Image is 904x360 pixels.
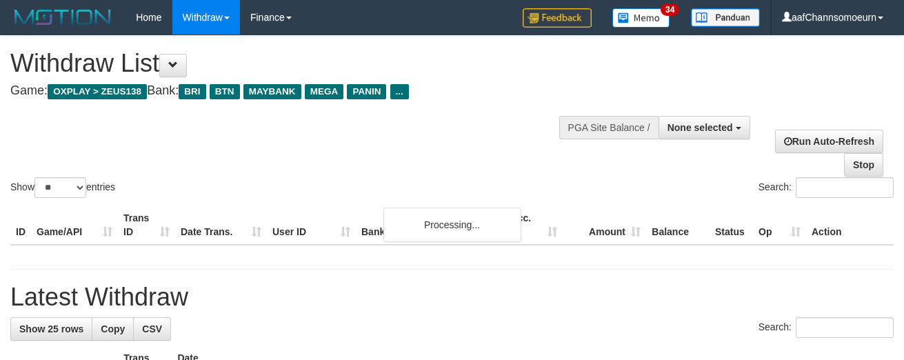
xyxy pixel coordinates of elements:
div: PGA Site Balance / [559,116,659,139]
span: Show 25 rows [19,323,83,334]
a: Stop [844,153,883,177]
a: Run Auto-Refresh [775,130,883,153]
span: CSV [142,323,162,334]
th: Date Trans. [175,206,267,245]
th: Bank Acc. Number [479,206,563,245]
th: Game/API [31,206,118,245]
img: Feedback.jpg [523,8,592,28]
label: Search: [759,177,894,198]
div: Processing... [383,208,521,242]
span: MEGA [305,84,344,99]
img: MOTION_logo.png [10,7,115,28]
span: BTN [210,84,240,99]
img: Button%20Memo.svg [612,8,670,28]
th: ID [10,206,31,245]
th: Status [710,206,753,245]
span: 34 [661,3,679,16]
th: Bank Acc. Name [356,206,479,245]
span: ... [390,84,409,99]
button: None selected [659,116,750,139]
h1: Withdraw List [10,50,589,77]
span: Copy [101,323,125,334]
label: Show entries [10,177,115,198]
a: Copy [92,317,134,341]
span: None selected [667,122,733,133]
span: OXPLAY > ZEUS138 [48,84,147,99]
h1: Latest Withdraw [10,283,894,311]
select: Showentries [34,177,86,198]
a: CSV [133,317,171,341]
span: MAYBANK [243,84,301,99]
th: Op [753,206,806,245]
h4: Game: Bank: [10,84,589,98]
input: Search: [796,317,894,338]
input: Search: [796,177,894,198]
span: PANIN [347,84,386,99]
img: panduan.png [691,8,760,27]
th: Balance [646,206,710,245]
th: Action [806,206,894,245]
th: Amount [563,206,646,245]
th: Trans ID [118,206,175,245]
label: Search: [759,317,894,338]
a: Show 25 rows [10,317,92,341]
span: BRI [179,84,205,99]
th: User ID [267,206,356,245]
